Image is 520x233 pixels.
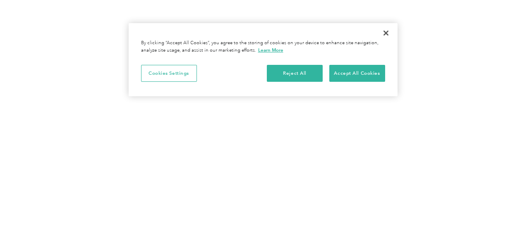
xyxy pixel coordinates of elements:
div: Cookie banner [129,23,398,96]
button: Cookies Settings [141,65,197,82]
a: More information about your privacy, opens in a new tab [258,47,283,53]
button: Accept All Cookies [329,65,385,82]
div: By clicking “Accept All Cookies”, you agree to the storing of cookies on your device to enhance s... [141,40,385,54]
div: Privacy [129,23,398,96]
button: Reject All [267,65,323,82]
button: Close [377,24,395,42]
